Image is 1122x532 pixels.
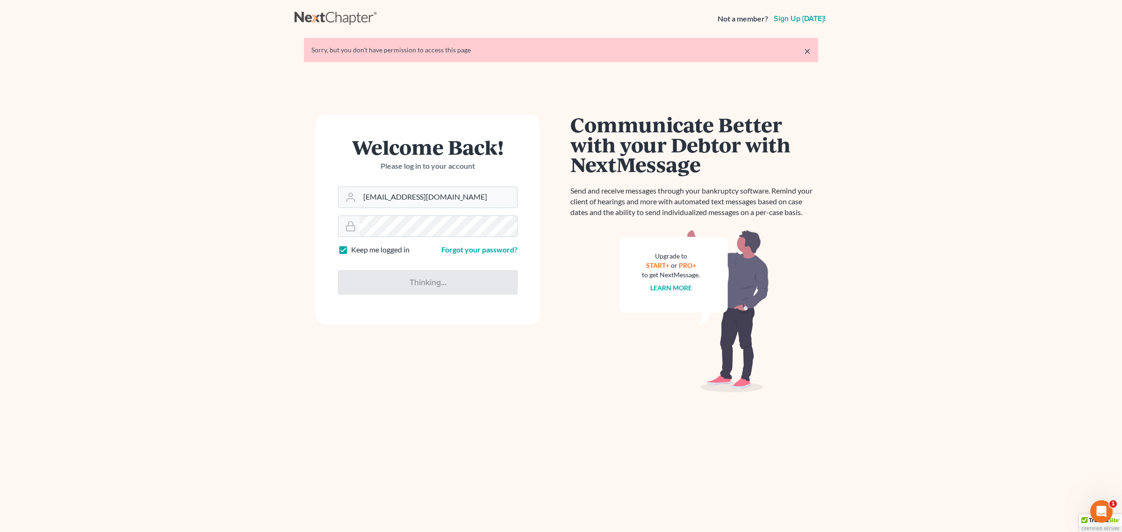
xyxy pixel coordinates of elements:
[679,261,696,269] a: PRO+
[1109,500,1117,508] span: 1
[718,14,768,24] strong: Not a member?
[311,45,811,55] div: Sorry, but you don't have permission to access this page
[804,45,811,57] a: ×
[570,186,818,218] p: Send and receive messages through your bankruptcy software. Remind your client of hearings and mo...
[671,261,677,269] span: or
[338,137,518,157] h1: Welcome Back!
[642,252,700,261] div: Upgrade to
[650,284,692,292] a: Learn more
[441,245,518,254] a: Forgot your password?
[338,270,518,295] input: Thinking...
[646,261,669,269] a: START+
[360,187,517,208] input: Email Address
[642,270,700,280] div: to get NextMessage.
[570,115,818,174] h1: Communicate Better with your Debtor with NextMessage
[1079,514,1122,532] div: TrustedSite Certified
[338,161,518,172] p: Please log in to your account
[619,229,769,393] img: nextmessage_bg-59042aed3d76b12b5cd301f8e5b87938c9018125f34e5fa2b7a6b67550977c72.svg
[772,15,827,22] a: Sign up [DATE]!
[1090,500,1113,523] iframe: Intercom live chat
[351,244,410,255] label: Keep me logged in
